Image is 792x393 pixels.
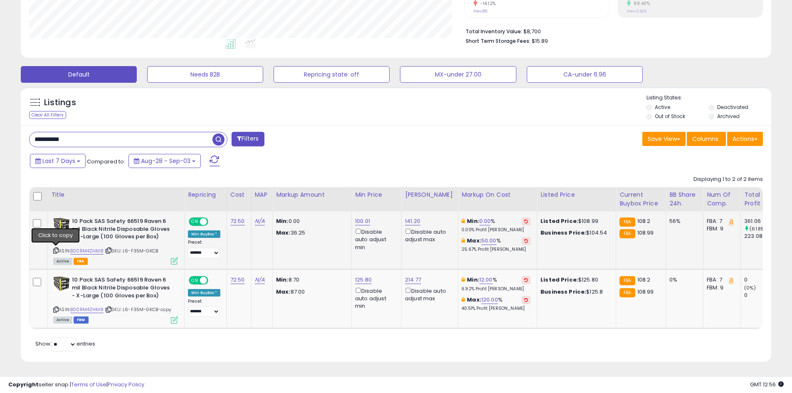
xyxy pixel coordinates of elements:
div: 361.06 [744,218,778,225]
span: 2025-09-12 12:56 GMT [750,381,784,388]
div: FBA: 7 [707,218,734,225]
div: $125.8 [540,288,609,296]
b: Min: [467,217,479,225]
span: ON [190,218,200,225]
small: FBA [619,218,635,227]
div: 56% [669,218,697,225]
div: Preset: [188,240,220,258]
label: Archived [717,113,740,120]
div: Displaying 1 to 2 of 2 items [693,175,763,183]
b: Business Price: [540,288,586,296]
h5: Listings [44,97,76,109]
p: 36.25 [276,229,345,237]
small: FBA [619,288,635,297]
div: BB Share 24h. [669,190,700,208]
span: | SKU: L6-F35M-GKCB [105,247,158,254]
a: 120.00 [481,296,498,304]
div: Title [51,190,181,199]
div: Disable auto adjust max [405,286,452,302]
button: Default [21,66,137,83]
div: Num of Comp. [707,190,737,208]
div: FBM: 9 [707,225,734,232]
div: Disable auto adjust min [355,227,395,251]
div: 0 [744,292,778,299]
span: Columns [692,135,718,143]
div: Cost [230,190,248,199]
a: 0.00 [479,217,491,225]
div: Win BuyBox * [188,289,220,297]
div: Current Buybox Price [619,190,662,208]
div: [PERSON_NAME] [405,190,454,199]
p: Listing States: [646,94,771,102]
div: FBM: 9 [707,284,734,292]
a: 141.20 [405,217,420,225]
span: Compared to: [87,158,125,166]
span: 108.99 [637,229,654,237]
button: CA-under 6.96 [527,66,643,83]
small: (61.85%) [750,225,770,232]
strong: Copyright [8,381,39,388]
label: Out of Stock [655,113,685,120]
b: Business Price: [540,229,586,237]
div: 0 [744,276,778,284]
div: ASIN: [53,218,178,264]
div: Listed Price [540,190,612,199]
div: Total Profit [744,190,775,208]
strong: Max: [276,288,291,296]
a: 125.80 [355,276,372,284]
div: Min Price [355,190,398,199]
p: 87.00 [276,288,345,296]
small: FBA [619,229,635,238]
a: B00RM4ZHM8 [70,247,104,255]
a: N/A [255,276,265,284]
div: $104.54 [540,229,609,237]
a: B00RM4ZHM8 [70,306,104,313]
strong: Max: [276,229,291,237]
th: The percentage added to the cost of goods (COGS) that forms the calculator for Min & Max prices. [458,187,537,211]
button: Aug-28 - Sep-03 [128,154,201,168]
p: 0.00% Profit [PERSON_NAME] [461,227,530,233]
a: Terms of Use [71,381,106,388]
p: 40.51% Profit [PERSON_NAME] [461,306,530,311]
div: $125.80 [540,276,609,284]
div: % [461,276,530,292]
span: OFF [207,277,220,284]
div: Disable auto adjust max [405,227,452,243]
span: FBA [74,258,88,265]
span: ON [190,277,200,284]
img: 51H4sXfwpsL._SL40_.jpg [53,276,70,291]
div: Win BuyBox * [188,230,220,238]
div: Repricing [188,190,223,199]
div: 223.08 [744,232,778,240]
div: ASIN: [53,276,178,322]
small: (0%) [744,284,756,291]
p: 25.67% Profit [PERSON_NAME] [461,247,530,252]
div: MAP [255,190,269,199]
div: Clear All Filters [29,111,66,119]
b: Total Inventory Value: [466,28,522,35]
a: 72.50 [230,276,245,284]
div: seller snap | | [8,381,144,389]
button: Columns [687,132,726,146]
span: $15.89 [532,37,548,45]
div: FBA: 7 [707,276,734,284]
div: Preset: [188,299,220,317]
a: N/A [255,217,265,225]
small: -14.12% [477,0,496,7]
a: 12.00 [479,276,493,284]
b: Min: [467,276,479,284]
a: Privacy Policy [108,381,144,388]
div: % [461,237,530,252]
span: Aug-28 - Sep-03 [141,157,190,165]
small: 88.40% [631,0,650,7]
div: Markup Amount [276,190,348,199]
label: Deactivated [717,104,748,111]
button: Filters [232,132,264,146]
div: % [461,296,530,311]
b: Max: [467,296,481,304]
button: MX-under 27.00 [400,66,516,83]
a: 214.77 [405,276,421,284]
div: Markup on Cost [461,190,533,199]
span: FBM [74,316,89,324]
small: Prev: 3.62% [627,9,646,14]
